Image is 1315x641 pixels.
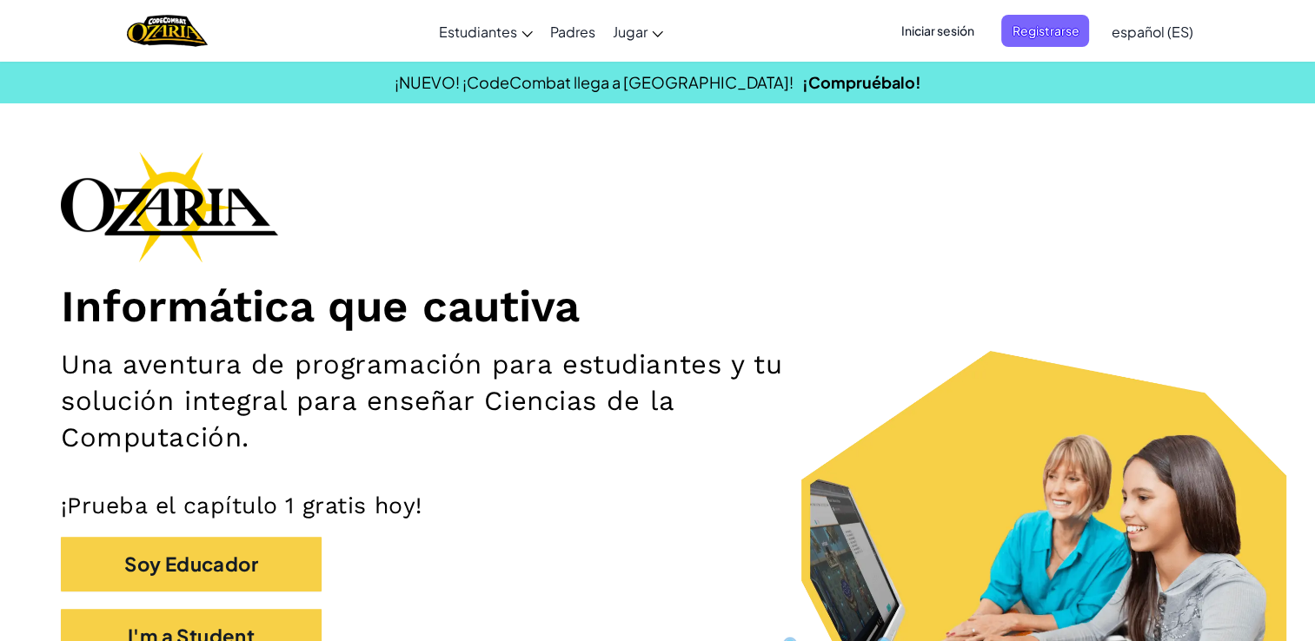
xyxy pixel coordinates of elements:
a: Ozaria by CodeCombat logo [127,13,208,49]
a: Estudiantes [430,8,541,55]
span: Jugar [613,23,648,41]
img: Home [127,13,208,49]
h1: Informática que cautiva [61,280,1254,334]
a: Padres [541,8,604,55]
img: Ozaria branding logo [61,151,278,262]
h2: Una aventura de programación para estudiantes y tu solución integral para enseñar Ciencias de la ... [61,347,860,456]
p: ¡Prueba el capítulo 1 gratis hoy! [61,491,1254,519]
button: Iniciar sesión [890,15,984,47]
button: Soy Educador [61,537,322,591]
span: español (ES) [1111,23,1192,41]
a: Jugar [604,8,672,55]
span: Estudiantes [439,23,517,41]
button: Registrarse [1001,15,1089,47]
span: ¡NUEVO! ¡CodeCombat llega a [GEOGRAPHIC_DATA]! [395,72,794,92]
a: ¡Compruébalo! [802,72,921,92]
a: español (ES) [1102,8,1201,55]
